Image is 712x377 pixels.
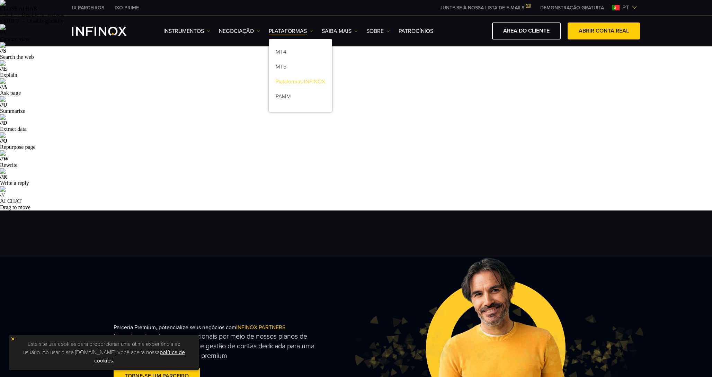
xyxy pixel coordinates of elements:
[10,336,15,341] img: yellow close icon
[236,324,285,331] span: INFINOX PARTNERS
[114,332,319,361] p: Experimente retornos excepcionais por meio de nossos planos de remuneração personalizados e gestã...
[12,338,196,367] p: Este site usa cookies para proporcionar uma ótima experiência ao usuário. Ao usar o site [DOMAIN_...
